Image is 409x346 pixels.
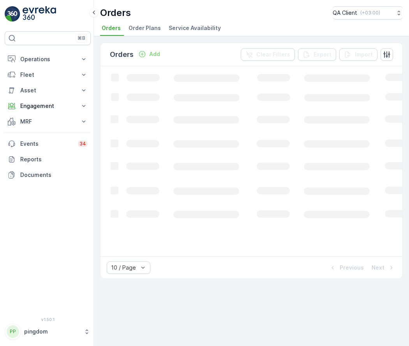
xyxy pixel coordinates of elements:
[5,152,91,167] a: Reports
[5,83,91,98] button: Asset
[169,24,221,32] span: Service Availability
[149,50,160,58] p: Add
[102,24,121,32] span: Orders
[20,71,75,79] p: Fleet
[333,9,357,17] p: QA Client
[314,51,331,58] p: Export
[23,6,56,22] img: logo_light-DOdMpM7g.png
[110,49,134,60] p: Orders
[5,317,91,322] span: v 1.50.1
[5,67,91,83] button: Fleet
[20,86,75,94] p: Asset
[355,51,373,58] p: Import
[24,328,80,335] p: pingdom
[78,35,85,41] p: ⌘B
[7,325,19,338] div: PP
[339,48,377,61] button: Import
[5,51,91,67] button: Operations
[20,55,75,63] p: Operations
[371,263,396,272] button: Next
[5,114,91,129] button: MRF
[20,140,73,148] p: Events
[20,118,75,125] p: MRF
[241,48,295,61] button: Clear Filters
[298,48,336,61] button: Export
[328,263,365,272] button: Previous
[256,51,290,58] p: Clear Filters
[79,141,86,147] p: 34
[5,323,91,340] button: PPpingdom
[20,102,75,110] p: Engagement
[5,98,91,114] button: Engagement
[135,49,163,59] button: Add
[100,7,131,19] p: Orders
[333,6,403,19] button: QA Client(+03:00)
[5,6,20,22] img: logo
[20,171,88,179] p: Documents
[5,167,91,183] a: Documents
[5,136,91,152] a: Events34
[340,264,364,272] p: Previous
[372,264,384,272] p: Next
[129,24,161,32] span: Order Plans
[20,155,88,163] p: Reports
[360,10,380,16] p: ( +03:00 )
